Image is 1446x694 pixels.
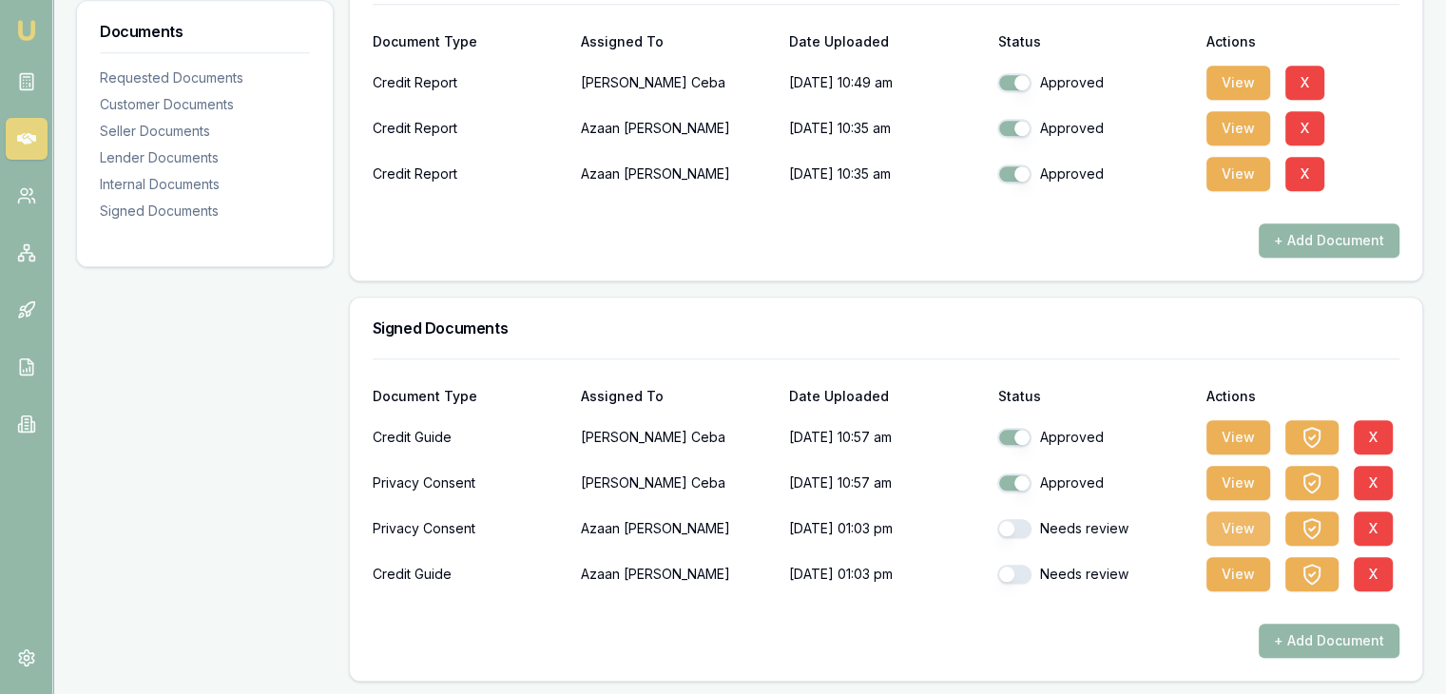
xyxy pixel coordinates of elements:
[581,390,774,403] div: Assigned To
[1354,511,1393,546] button: X
[997,35,1190,48] div: Status
[789,35,982,48] div: Date Uploaded
[1206,466,1270,500] button: View
[997,164,1190,183] div: Approved
[373,464,566,502] div: Privacy Consent
[581,464,774,502] p: [PERSON_NAME] Ceba
[581,510,774,548] p: Azaan [PERSON_NAME]
[1206,557,1270,591] button: View
[1354,557,1393,591] button: X
[1285,157,1324,191] button: X
[997,565,1190,584] div: Needs review
[373,35,566,48] div: Document Type
[1354,420,1393,454] button: X
[997,473,1190,492] div: Approved
[15,19,38,42] img: emu-icon-u.png
[581,155,774,193] p: Azaan [PERSON_NAME]
[997,519,1190,538] div: Needs review
[581,64,774,102] p: [PERSON_NAME] Ceba
[997,428,1190,447] div: Approved
[1206,420,1270,454] button: View
[1259,223,1399,258] button: + Add Document
[100,148,310,167] div: Lender Documents
[100,24,310,39] h3: Documents
[1206,66,1270,100] button: View
[789,464,982,502] p: [DATE] 10:57 am
[1206,157,1270,191] button: View
[100,68,310,87] div: Requested Documents
[373,510,566,548] div: Privacy Consent
[373,555,566,593] div: Credit Guide
[100,202,310,221] div: Signed Documents
[789,64,982,102] p: [DATE] 10:49 am
[997,390,1190,403] div: Status
[1354,466,1393,500] button: X
[789,418,982,456] p: [DATE] 10:57 am
[789,155,982,193] p: [DATE] 10:35 am
[1206,390,1399,403] div: Actions
[100,95,310,114] div: Customer Documents
[1285,66,1324,100] button: X
[1285,111,1324,145] button: X
[373,64,566,102] div: Credit Report
[789,555,982,593] p: [DATE] 01:03 pm
[373,418,566,456] div: Credit Guide
[100,175,310,194] div: Internal Documents
[373,109,566,147] div: Credit Report
[100,122,310,141] div: Seller Documents
[789,510,982,548] p: [DATE] 01:03 pm
[581,35,774,48] div: Assigned To
[581,418,774,456] p: [PERSON_NAME] Ceba
[997,119,1190,138] div: Approved
[1206,35,1399,48] div: Actions
[373,320,1399,336] h3: Signed Documents
[581,109,774,147] p: Azaan [PERSON_NAME]
[1206,111,1270,145] button: View
[373,390,566,403] div: Document Type
[1206,511,1270,546] button: View
[581,555,774,593] p: Azaan [PERSON_NAME]
[997,73,1190,92] div: Approved
[789,109,982,147] p: [DATE] 10:35 am
[1259,624,1399,658] button: + Add Document
[789,390,982,403] div: Date Uploaded
[373,155,566,193] div: Credit Report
